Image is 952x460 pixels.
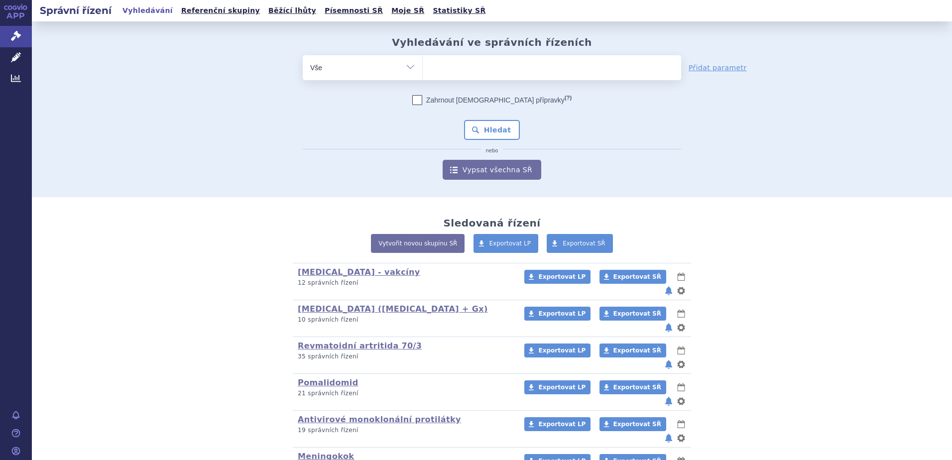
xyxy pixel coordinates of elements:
a: Exportovat SŘ [599,380,666,394]
button: lhůty [676,345,686,356]
button: nastavení [676,285,686,297]
p: 12 správních řízení [298,279,511,287]
a: Antivirové monoklonální protilátky [298,415,461,424]
a: Přidat parametr [689,63,747,73]
abbr: (?) [565,95,572,101]
h2: Správní řízení [32,3,119,17]
button: lhůty [676,381,686,393]
a: Exportovat SŘ [599,307,666,321]
button: notifikace [664,395,674,407]
button: nastavení [676,395,686,407]
a: Exportovat LP [524,344,591,357]
button: notifikace [664,432,674,444]
a: Exportovat LP [524,307,591,321]
a: Běžící lhůty [265,4,319,17]
span: Exportovat SŘ [563,240,605,247]
p: 10 správních řízení [298,316,511,324]
span: Exportovat SŘ [613,273,661,280]
button: lhůty [676,418,686,430]
a: Vyhledávání [119,4,176,17]
button: notifikace [664,358,674,370]
span: Exportovat SŘ [613,347,661,354]
span: Exportovat LP [538,347,586,354]
a: Exportovat SŘ [599,417,666,431]
p: 19 správních řízení [298,426,511,435]
a: Exportovat LP [524,380,591,394]
a: Exportovat LP [524,270,591,284]
a: Moje SŘ [388,4,427,17]
a: Vypsat všechna SŘ [443,160,541,180]
label: Zahrnout [DEMOGRAPHIC_DATA] přípravky [412,95,572,105]
span: Exportovat SŘ [613,384,661,391]
span: Exportovat LP [538,421,586,428]
span: Exportovat SŘ [613,310,661,317]
h2: Sledovaná řízení [443,217,540,229]
p: 21 správních řízení [298,389,511,398]
h2: Vyhledávání ve správních řízeních [392,36,592,48]
a: Exportovat LP [474,234,539,253]
a: [MEDICAL_DATA] ([MEDICAL_DATA] + Gx) [298,304,488,314]
a: Pomalidomid [298,378,358,387]
i: nebo [481,148,503,154]
button: lhůty [676,308,686,320]
span: Exportovat LP [538,273,586,280]
button: notifikace [664,322,674,334]
span: Exportovat LP [538,310,586,317]
button: Hledat [464,120,520,140]
a: Exportovat SŘ [599,344,666,357]
a: Vytvořit novou skupinu SŘ [371,234,465,253]
a: Statistiky SŘ [430,4,488,17]
a: Exportovat SŘ [599,270,666,284]
button: notifikace [664,285,674,297]
a: Písemnosti SŘ [322,4,386,17]
span: Exportovat LP [538,384,586,391]
button: nastavení [676,322,686,334]
a: [MEDICAL_DATA] - vakcíny [298,267,420,277]
a: Referenční skupiny [178,4,263,17]
span: Exportovat SŘ [613,421,661,428]
span: Exportovat LP [489,240,531,247]
button: nastavení [676,358,686,370]
p: 35 správních řízení [298,352,511,361]
button: nastavení [676,432,686,444]
a: Revmatoidní artritida 70/3 [298,341,422,350]
button: lhůty [676,271,686,283]
a: Exportovat LP [524,417,591,431]
a: Exportovat SŘ [547,234,613,253]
